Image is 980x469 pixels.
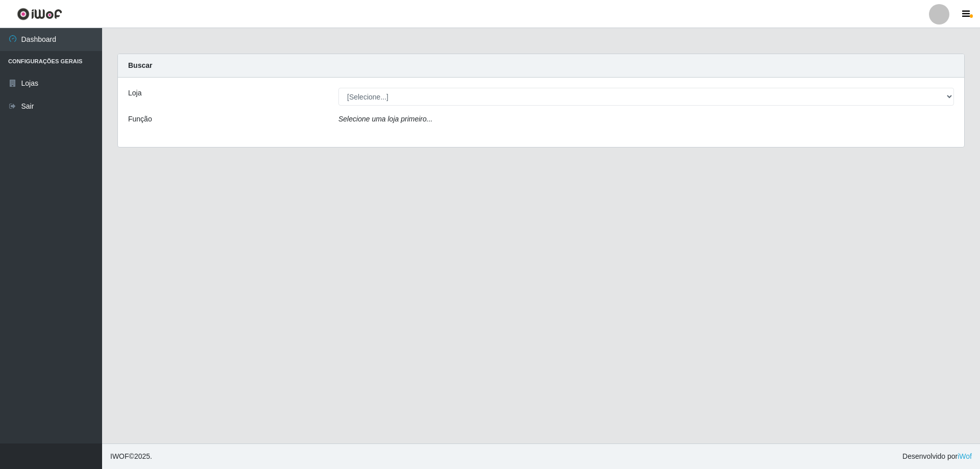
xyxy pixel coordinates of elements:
span: © 2025 . [110,451,152,462]
span: IWOF [110,452,129,460]
label: Função [128,114,152,125]
i: Selecione uma loja primeiro... [338,115,432,123]
img: CoreUI Logo [17,8,62,20]
label: Loja [128,88,141,98]
strong: Buscar [128,61,152,69]
span: Desenvolvido por [902,451,972,462]
a: iWof [958,452,972,460]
